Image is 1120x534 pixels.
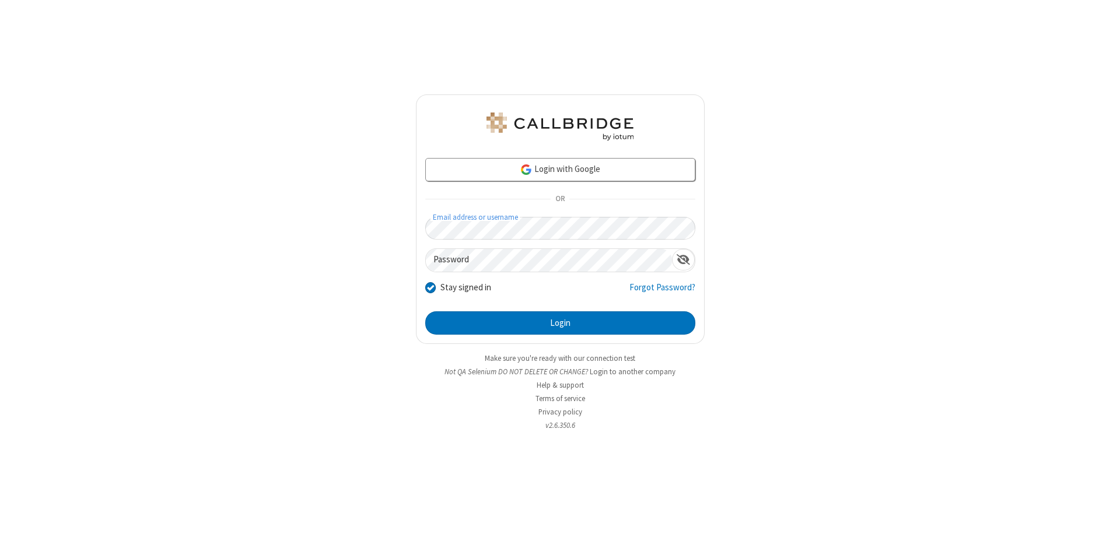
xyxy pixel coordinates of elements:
input: Email address or username [425,217,695,240]
button: Login to another company [590,366,675,377]
img: QA Selenium DO NOT DELETE OR CHANGE [484,113,636,140]
a: Help & support [537,380,584,390]
input: Password [426,249,672,272]
a: Terms of service [535,394,585,403]
img: google-icon.png [520,163,533,176]
a: Login with Google [425,158,695,181]
a: Forgot Password? [629,281,695,303]
button: Login [425,311,695,335]
a: Privacy policy [538,407,582,417]
a: Make sure you're ready with our connection test [485,353,635,363]
li: v2.6.350.6 [416,420,705,431]
div: Show password [672,249,695,270]
label: Stay signed in [440,281,491,294]
span: OR [551,191,569,208]
li: Not QA Selenium DO NOT DELETE OR CHANGE? [416,366,705,377]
